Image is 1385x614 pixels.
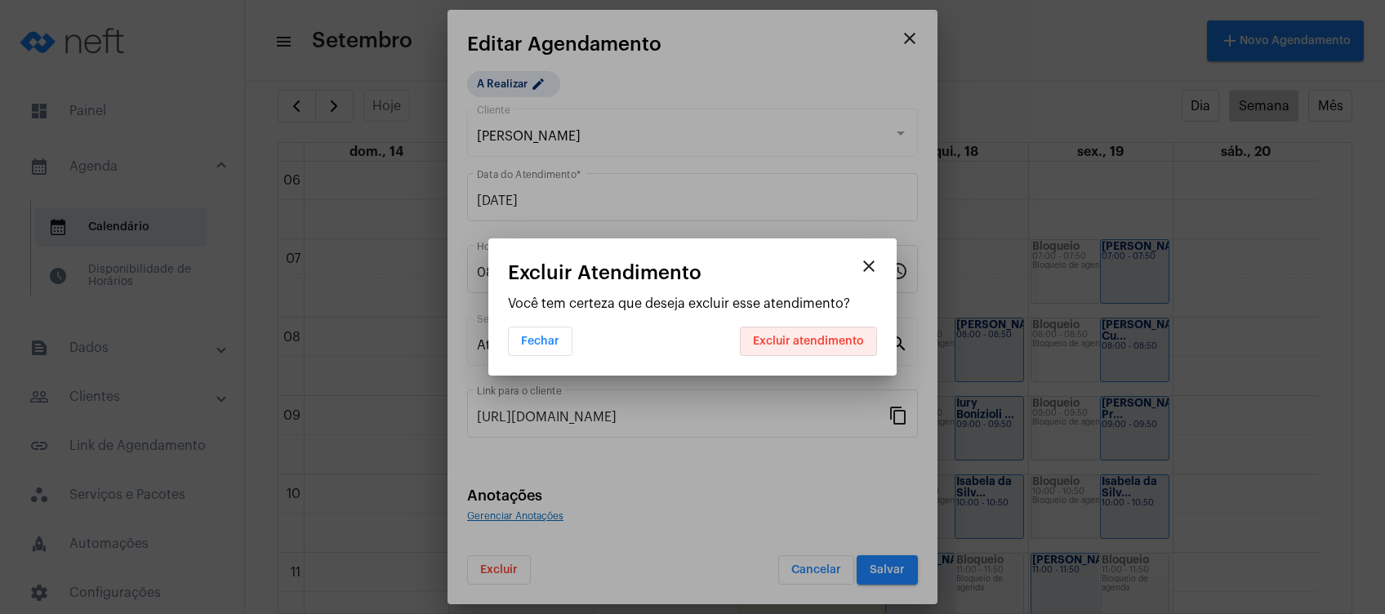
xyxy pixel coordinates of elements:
[508,296,877,311] p: Você tem certeza que deseja excluir esse atendimento?
[740,327,877,356] button: Excluir atendimento
[508,327,572,356] button: Fechar
[859,256,879,276] mat-icon: close
[753,336,864,347] span: Excluir atendimento
[521,336,559,347] span: Fechar
[508,262,701,283] span: Excluir Atendimento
